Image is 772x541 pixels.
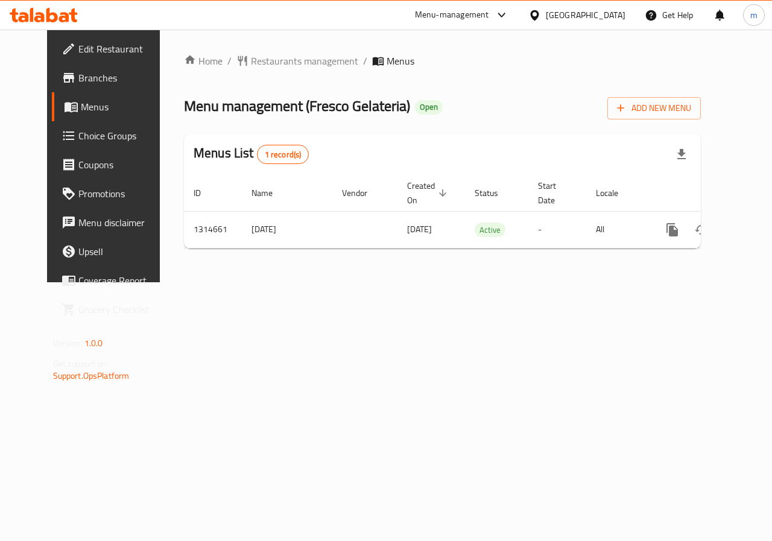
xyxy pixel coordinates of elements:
button: Change Status [687,215,716,244]
span: Start Date [538,179,572,207]
span: m [750,8,758,22]
span: 1 record(s) [258,149,309,160]
div: Export file [667,140,696,169]
span: Get support on: [53,356,109,372]
span: Locale [596,186,634,200]
span: [DATE] [407,221,432,237]
span: Coupons [78,157,166,172]
a: Coverage Report [52,266,176,295]
h2: Menus List [194,144,309,164]
span: Menu management ( Fresco Gelateria ) [184,92,410,119]
div: [GEOGRAPHIC_DATA] [546,8,625,22]
a: Upsell [52,237,176,266]
span: Active [475,223,505,237]
span: Menus [81,100,166,114]
span: Created On [407,179,451,207]
td: [DATE] [242,211,332,248]
span: ID [194,186,217,200]
span: Menus [387,54,414,68]
span: Grocery Checklist [78,302,166,317]
span: Restaurants management [251,54,358,68]
div: Total records count [257,145,309,164]
button: more [658,215,687,244]
span: Coverage Report [78,273,166,288]
span: Status [475,186,514,200]
span: Promotions [78,186,166,201]
li: / [363,54,367,68]
span: Vendor [342,186,383,200]
td: 1314661 [184,211,242,248]
nav: breadcrumb [184,54,701,68]
a: Branches [52,63,176,92]
a: Promotions [52,179,176,208]
span: Branches [78,71,166,85]
td: All [586,211,648,248]
a: Restaurants management [236,54,358,68]
a: Coupons [52,150,176,179]
a: Choice Groups [52,121,176,150]
span: Menu disclaimer [78,215,166,230]
span: Name [252,186,288,200]
td: - [528,211,586,248]
span: Add New Menu [617,101,691,116]
a: Home [184,54,223,68]
span: Choice Groups [78,128,166,143]
a: Grocery Checklist [52,295,176,324]
span: Open [415,102,443,112]
button: Add New Menu [607,97,701,119]
div: Open [415,100,443,115]
span: 1.0.0 [84,335,103,351]
a: Menu disclaimer [52,208,176,237]
div: Menu-management [415,8,489,22]
span: Upsell [78,244,166,259]
a: Edit Restaurant [52,34,176,63]
li: / [227,54,232,68]
span: Version: [53,335,83,351]
span: Edit Restaurant [78,42,166,56]
a: Support.OpsPlatform [53,368,130,384]
a: Menus [52,92,176,121]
